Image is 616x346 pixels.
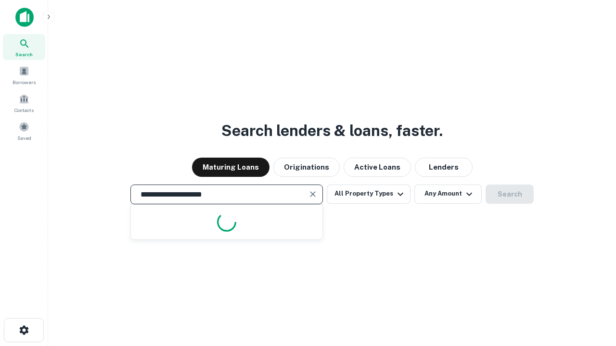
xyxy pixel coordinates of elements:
[306,187,320,201] button: Clear
[415,158,473,177] button: Lenders
[344,158,411,177] button: Active Loans
[327,185,411,204] button: All Property Types
[221,119,443,142] h3: Search lenders & loans, faster.
[3,90,45,116] a: Contacts
[17,134,31,142] span: Saved
[3,118,45,144] a: Saved
[13,78,36,86] span: Borrowers
[15,8,34,27] img: capitalize-icon.png
[192,158,269,177] button: Maturing Loans
[3,34,45,60] a: Search
[568,269,616,315] iframe: Chat Widget
[273,158,340,177] button: Originations
[414,185,482,204] button: Any Amount
[3,62,45,88] a: Borrowers
[14,106,34,114] span: Contacts
[15,50,33,58] span: Search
